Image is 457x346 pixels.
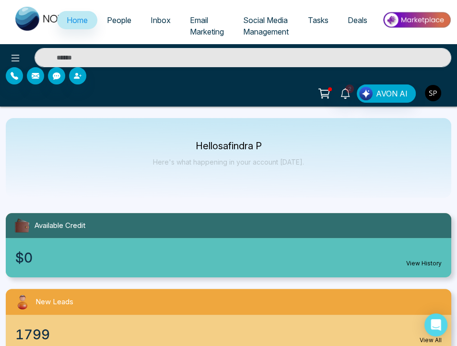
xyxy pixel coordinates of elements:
[35,297,73,308] span: New Leads
[382,9,451,31] img: Market-place.gif
[107,15,131,25] span: People
[153,142,304,150] p: Hello safindra P
[15,324,50,345] span: 1799
[406,259,442,268] a: View History
[13,293,32,311] img: newLeads.svg
[57,11,97,29] a: Home
[67,15,88,25] span: Home
[151,15,171,25] span: Inbox
[357,84,416,103] button: AVON AI
[97,11,141,29] a: People
[243,15,289,36] span: Social Media Management
[15,248,33,268] span: $0
[153,158,304,166] p: Here's what happening in your account [DATE].
[425,85,441,101] img: User Avatar
[359,87,373,100] img: Lead Flow
[308,15,328,25] span: Tasks
[180,11,234,41] a: Email Marketing
[338,11,377,29] a: Deals
[15,7,73,31] img: Nova CRM Logo
[376,88,408,99] span: AVON AI
[420,336,442,345] a: View All
[345,84,354,93] span: 2
[348,15,367,25] span: Deals
[190,15,224,36] span: Email Marketing
[35,220,85,231] span: Available Credit
[424,313,447,336] div: Open Intercom Messenger
[13,217,31,234] img: availableCredit.svg
[141,11,180,29] a: Inbox
[334,84,357,101] a: 2
[298,11,338,29] a: Tasks
[234,11,298,41] a: Social Media Management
